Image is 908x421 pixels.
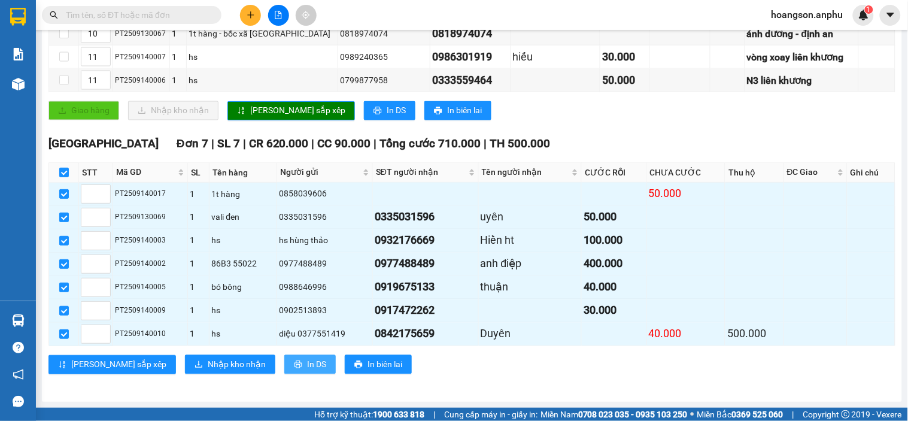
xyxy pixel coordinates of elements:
div: anh điệp [481,256,579,272]
strong: 0369 525 060 [732,410,784,419]
div: 0818974074 [432,25,509,42]
td: 0842175659 [373,323,479,346]
div: 50.000 [602,72,648,89]
span: notification [13,369,24,380]
img: solution-icon [12,48,25,60]
td: PT2509140017 [113,183,188,206]
span: In DS [387,104,406,117]
td: 0919675133 [373,276,479,299]
span: search [50,11,58,19]
img: warehouse-icon [12,78,25,90]
div: hs [211,328,275,341]
td: anh điệp [479,253,582,276]
button: aim [296,5,317,26]
div: 0376644542 [140,37,236,54]
div: vali đen [211,211,275,224]
div: PT2509130067 [115,28,168,40]
div: 1 [190,281,208,294]
div: 0988646996 [279,281,371,294]
button: sort-ascending[PERSON_NAME] sắp xếp [227,101,355,120]
th: SL [188,163,210,183]
div: 1 [190,234,208,247]
img: icon-new-feature [858,10,869,20]
td: thuận [479,276,582,299]
button: printerIn biên lai [424,101,491,120]
span: Mã GD [116,166,175,179]
button: printerIn biên lai [345,355,412,374]
span: | [484,137,487,151]
div: ánh dương - định an [747,26,857,41]
td: 0977488489 [373,253,479,276]
td: PT2509140007 [113,46,170,69]
div: 0858039606 [279,187,371,201]
td: PT2509140003 [113,229,188,253]
span: copyright [842,410,850,419]
button: downloadNhập kho nhận [185,355,275,374]
div: PT2509140003 [115,235,186,247]
th: Ghi chú [848,163,895,183]
span: message [13,396,24,407]
span: CC 90.000 [318,137,371,151]
div: 100.000 [584,232,645,249]
span: TH 500.000 [490,137,551,151]
sup: 1 [865,5,873,14]
div: 0818974074 [340,27,428,40]
span: SL 7 [217,137,240,151]
div: 0333559464 [432,72,509,89]
div: 1 [190,304,208,317]
th: CHƯA CƯỚC [647,163,726,183]
span: hoangson.anphu [762,7,853,22]
span: Đơn 7 [177,137,208,151]
span: Miền Bắc [697,408,784,421]
span: CƯỚC RỒI : [9,77,66,89]
button: caret-down [880,5,901,26]
td: Duyên [479,323,582,346]
span: [PERSON_NAME] sắp xếp [250,104,345,117]
th: CƯỚC RỒI [582,163,647,183]
div: 86B3 55022 [211,258,275,271]
div: diệu 0377551419 [279,328,371,341]
span: file-add [274,11,283,19]
span: Cung cấp máy in - giấy in: [444,408,537,421]
th: Tên hàng [209,163,277,183]
div: 0799877958 [340,74,428,87]
div: 0932176669 [375,232,476,249]
div: 50.000 [584,209,645,226]
span: printer [354,361,363,370]
span: Miền Nam [540,408,688,421]
div: hs [189,50,336,63]
div: 1 [172,74,184,87]
td: 0333559464 [430,69,511,92]
span: Gửi: [10,10,29,23]
span: [PERSON_NAME] sắp xếp [71,358,166,371]
div: 0977488489 [279,258,371,271]
th: Thu hộ [725,163,784,183]
span: Nhận: [140,10,169,23]
div: 1 [190,187,208,201]
div: 0842175659 [375,326,476,343]
th: STT [79,163,113,183]
div: 0943063519 [10,52,132,68]
span: printer [434,107,442,116]
td: PT2509140009 [113,299,188,323]
span: | [312,137,315,151]
div: PT2509140017 [115,189,186,200]
span: aim [302,11,310,19]
div: 30.000 [584,302,645,319]
td: PT2509140002 [113,253,188,276]
span: Tên người nhận [482,166,569,179]
div: thuận [481,279,579,296]
td: 0818974074 [430,22,511,46]
td: PT2509140006 [113,69,170,92]
div: 40.000 [649,326,724,343]
span: Người gửi [280,166,360,179]
td: PT2509140005 [113,276,188,299]
div: 0335031596 [375,209,476,226]
div: Duyên [481,326,579,343]
span: printer [373,107,382,116]
div: 40.000 [584,279,645,296]
div: PT2509140002 [115,259,186,270]
span: question-circle [13,342,24,353]
td: Hiền ht [479,229,582,253]
div: PT2509140009 [115,305,186,317]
